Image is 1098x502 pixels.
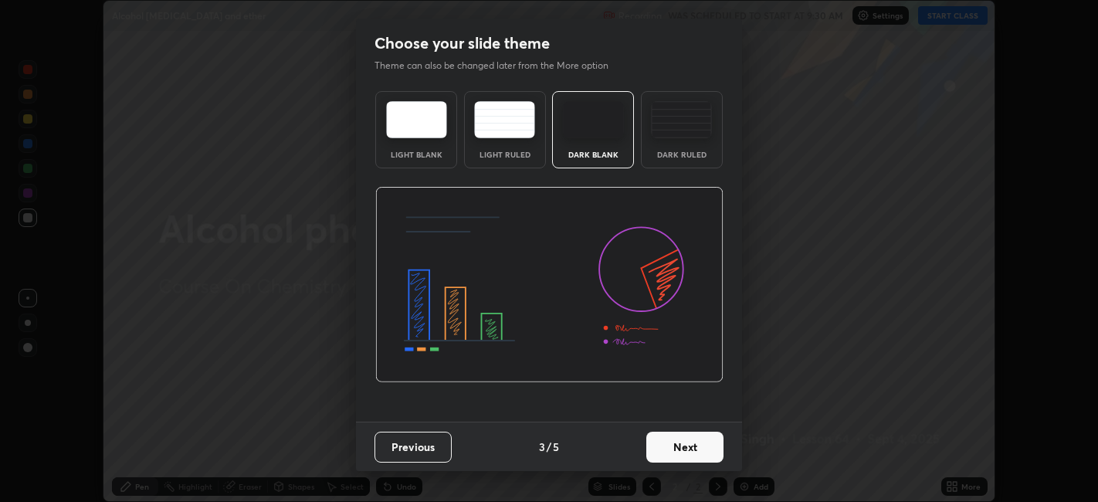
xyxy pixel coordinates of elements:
div: Light Blank [385,151,447,158]
img: darkRuledTheme.de295e13.svg [651,101,712,138]
p: Theme can also be changed later from the More option [374,59,625,73]
h4: 3 [539,439,545,455]
img: lightRuledTheme.5fabf969.svg [474,101,535,138]
img: darkTheme.f0cc69e5.svg [563,101,624,138]
h4: 5 [553,439,559,455]
h4: / [547,439,551,455]
div: Light Ruled [474,151,536,158]
h2: Choose your slide theme [374,33,550,53]
div: Dark Blank [562,151,624,158]
div: Dark Ruled [651,151,713,158]
button: Next [646,432,724,463]
button: Previous [374,432,452,463]
img: darkThemeBanner.d06ce4a2.svg [375,187,724,383]
img: lightTheme.e5ed3b09.svg [386,101,447,138]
